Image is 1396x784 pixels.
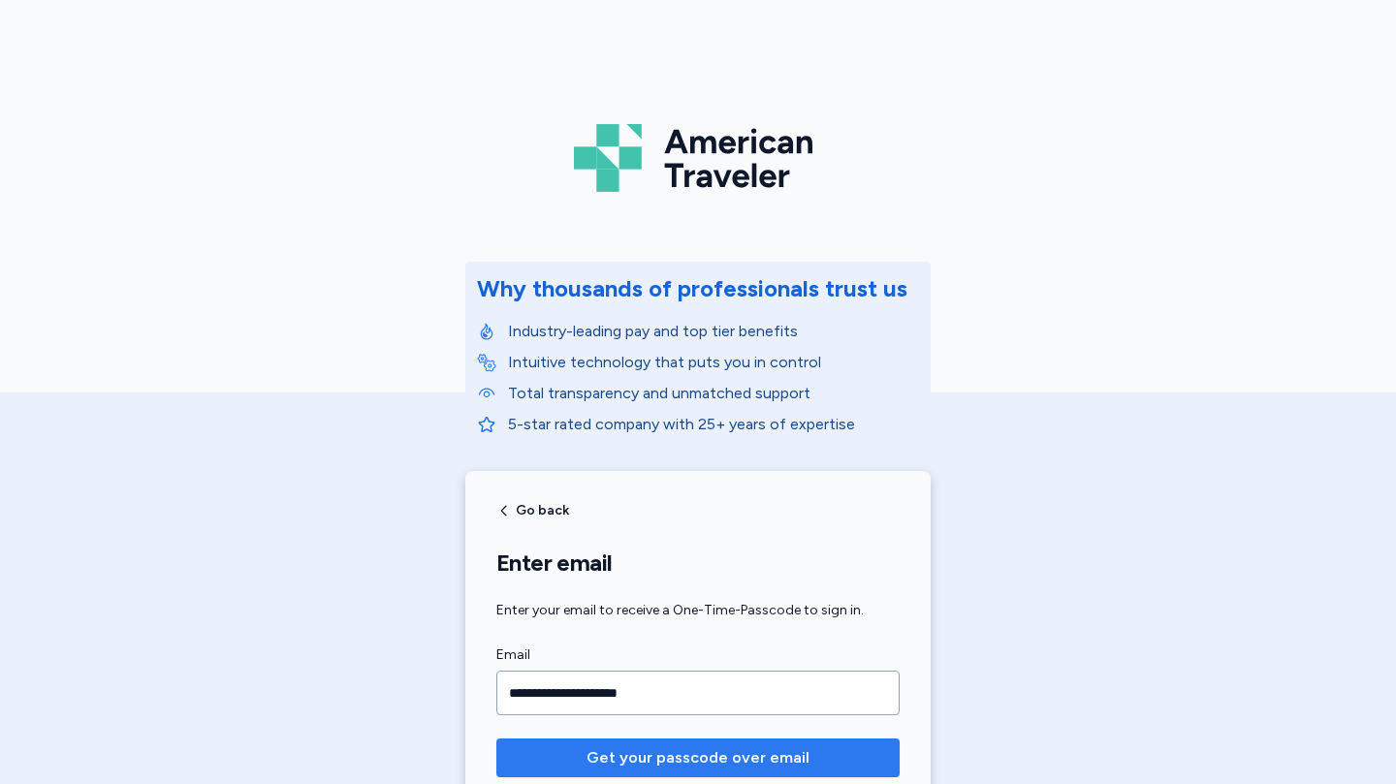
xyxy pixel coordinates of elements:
[508,351,919,374] p: Intuitive technology that puts you in control
[587,746,809,769] span: Get your passcode over email
[496,601,900,620] div: Enter your email to receive a One-Time-Passcode to sign in.
[496,671,900,715] input: Email
[496,738,900,777] button: Get your passcode over email
[477,273,907,304] div: Why thousands of professionals trust us
[496,549,900,578] h1: Enter email
[508,382,919,405] p: Total transparency and unmatched support
[508,413,919,436] p: 5-star rated company with 25+ years of expertise
[508,320,919,343] p: Industry-leading pay and top tier benefits
[496,643,900,667] label: Email
[516,504,569,517] span: Go back
[574,116,822,200] img: Logo
[496,503,569,518] button: Go back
